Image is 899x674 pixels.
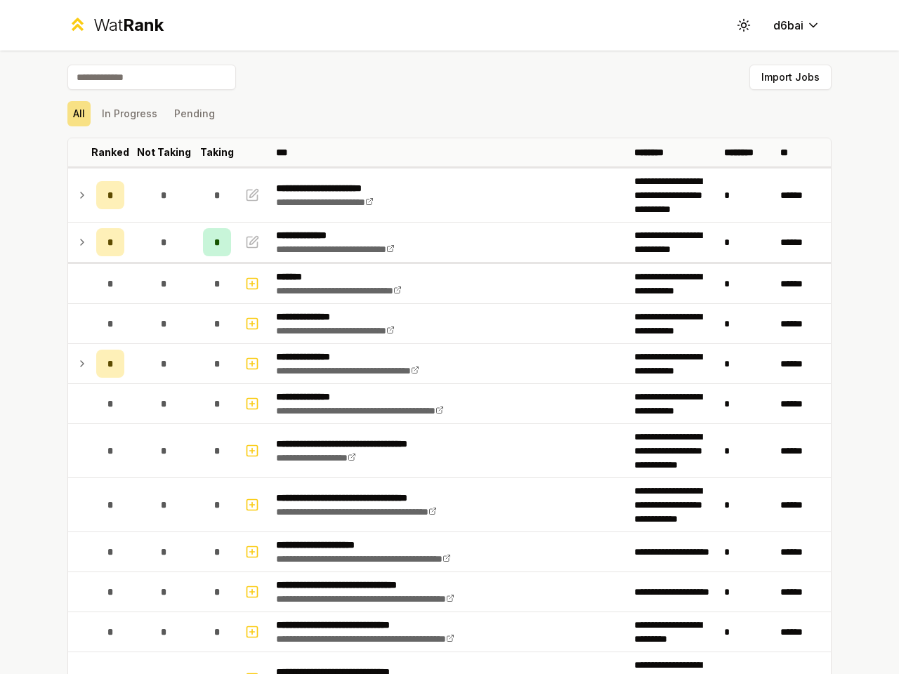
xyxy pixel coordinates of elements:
[749,65,832,90] button: Import Jobs
[123,15,164,35] span: Rank
[67,14,164,37] a: WatRank
[773,17,803,34] span: d6bai
[169,101,221,126] button: Pending
[67,101,91,126] button: All
[762,13,832,38] button: d6bai
[137,145,191,159] p: Not Taking
[91,145,129,159] p: Ranked
[200,145,234,159] p: Taking
[96,101,163,126] button: In Progress
[93,14,164,37] div: Wat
